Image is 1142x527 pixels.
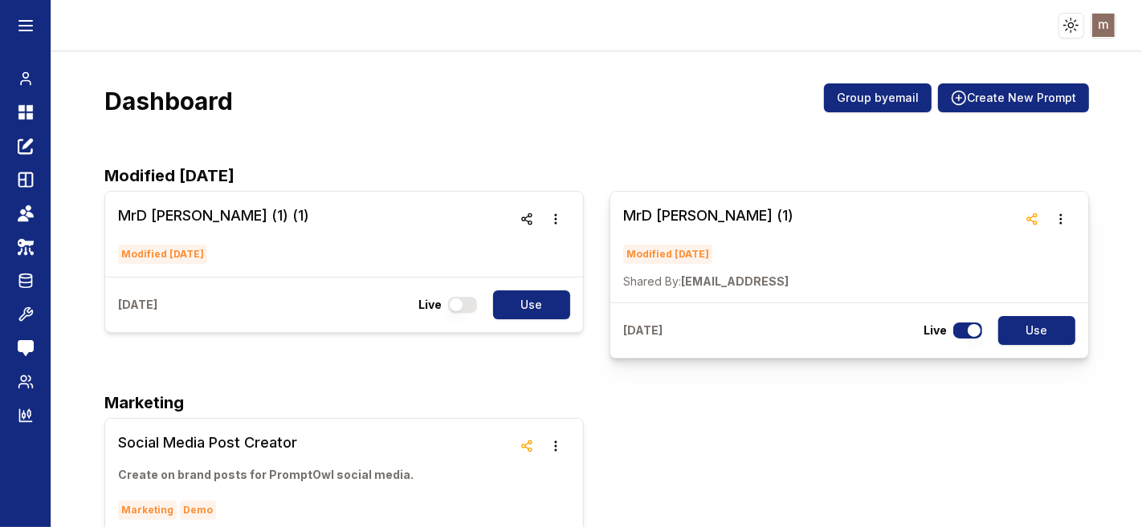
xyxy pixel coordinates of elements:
[180,501,216,520] span: Demo
[104,87,233,116] h3: Dashboard
[924,322,947,338] p: Live
[998,316,1075,345] button: Use
[18,340,34,356] img: feedback
[623,274,681,288] span: Shared By:
[483,290,570,319] a: Use
[104,164,1089,188] h2: Modified [DATE]
[118,467,414,483] p: Create on brand posts for PromptOwl social media.
[118,245,207,264] span: Modified [DATE]
[938,83,1089,112] button: Create New Prompt
[118,297,157,313] p: [DATE]
[623,205,793,227] h3: MrD [PERSON_NAME] (1)
[493,290,570,319] button: Use
[118,205,309,227] h3: MrD [PERSON_NAME] (1) (1)
[104,391,1089,415] h2: Marketing
[623,245,712,264] span: Modified [DATE]
[118,501,177,520] span: Marketing
[824,83,932,112] button: Group byemail
[418,297,442,313] p: Live
[623,274,793,290] p: [EMAIL_ADDRESS]
[118,432,414,454] h3: Social Media Post Creator
[118,205,309,264] a: MrD [PERSON_NAME] (1) (1)Modified [DATE]
[1092,14,1115,37] img: ACg8ocJF9pzeCqlo4ezUS9X6Xfqcx_FUcdFr9_JrUZCRfvkAGUe5qw=s96-c
[623,205,793,290] a: MrD [PERSON_NAME] (1)Modified [DATE]Shared By:[EMAIL_ADDRESS]
[623,322,663,338] p: [DATE]
[989,316,1075,345] a: Use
